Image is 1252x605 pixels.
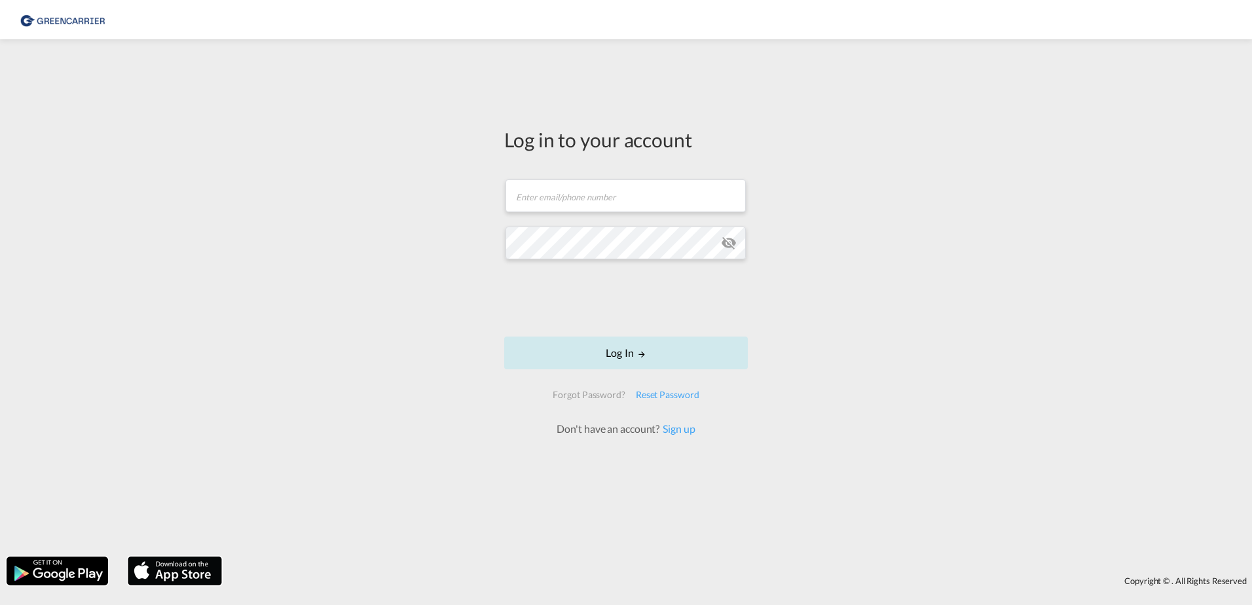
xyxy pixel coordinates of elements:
[542,422,709,436] div: Don't have an account?
[631,383,705,407] div: Reset Password
[547,383,630,407] div: Forgot Password?
[504,337,748,369] button: LOGIN
[721,235,737,251] md-icon: icon-eye-off
[506,179,746,212] input: Enter email/phone number
[126,555,223,587] img: apple.png
[229,570,1252,592] div: Copyright © . All Rights Reserved
[659,422,695,435] a: Sign up
[5,555,109,587] img: google.png
[20,5,108,35] img: 1378a7308afe11ef83610d9e779c6b34.png
[504,126,748,153] div: Log in to your account
[526,272,726,323] iframe: reCAPTCHA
